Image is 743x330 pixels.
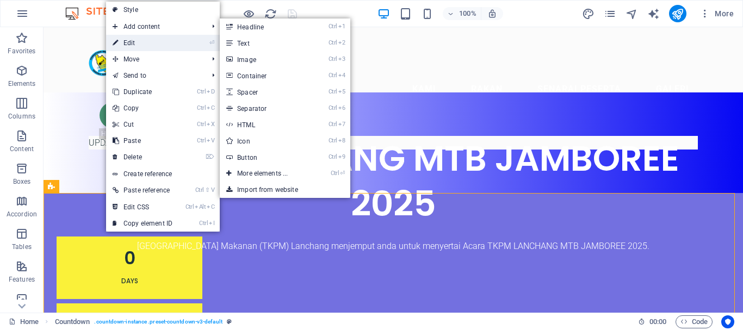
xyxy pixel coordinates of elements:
i: Ctrl [329,39,337,46]
a: CtrlAltCEdit CSS [106,199,179,215]
i: V [207,137,214,144]
i: Ctrl [329,72,337,79]
i: Ctrl [197,137,206,144]
span: . countdown-instance .preset-countdown-v3-default [94,315,222,328]
a: Ctrl7HTML [220,116,309,133]
span: More [699,8,734,19]
nav: breadcrumb [55,315,232,328]
p: Content [10,145,34,153]
a: Ctrl9Button [220,149,309,165]
i: C [207,104,214,111]
a: Style [106,2,220,18]
a: CtrlXCut [106,116,179,133]
i: Ctrl [331,170,339,177]
i: V [211,186,214,194]
i: ⇧ [205,186,210,194]
i: 2 [338,39,345,46]
button: 100% [443,7,481,20]
i: Ctrl [329,121,337,128]
span: : [657,317,659,326]
a: Ctrl4Container [220,67,309,84]
i: 3 [338,55,345,63]
span: Code [680,315,708,328]
button: pages [604,7,617,20]
i: X [207,121,214,128]
a: CtrlICopy element ID [106,215,179,232]
i: Ctrl [329,104,337,111]
a: CtrlVPaste [106,133,179,149]
button: More [695,5,738,22]
a: Click to cancel selection. Double-click to open Pages [9,315,39,328]
i: Ctrl [199,220,208,227]
i: 8 [338,137,345,144]
p: Columns [8,112,35,121]
a: Ctrl⏎More elements ... [220,165,309,182]
a: Ctrl3Image [220,51,309,67]
i: 5 [338,88,345,95]
a: Ctrl8Icon [220,133,309,149]
i: Ctrl [197,104,206,111]
a: Ctrl2Text [220,35,309,51]
a: Ctrl6Separator [220,100,309,116]
button: Code [676,315,713,328]
i: C [207,203,214,210]
i: Publish [671,8,684,20]
i: On resize automatically adjust zoom level to fit chosen device. [487,9,497,18]
a: ⌦Delete [106,149,179,165]
a: Send to [106,67,203,84]
i: 9 [338,153,345,160]
a: Ctrl5Spacer [220,84,309,100]
i: 1 [338,23,345,30]
i: Ctrl [329,153,337,160]
i: AI Writer [647,8,660,20]
span: Move [106,51,203,67]
a: Create reference [106,166,220,182]
button: reload [264,7,277,20]
i: Navigator [626,8,638,20]
p: Favorites [8,47,35,55]
i: Pages (Ctrl+Alt+S) [604,8,616,20]
i: Ctrl [329,88,337,95]
span: Add content [106,18,203,35]
a: ⏎Edit [106,35,179,51]
button: navigator [626,7,639,20]
i: Design (Ctrl+Alt+Y) [582,8,595,20]
i: Ctrl [197,88,206,95]
i: ⏎ [209,39,214,46]
i: ⌦ [206,153,214,160]
i: This element is a customizable preset [227,319,232,325]
i: Reload page [264,8,277,20]
span: Click to select. Double-click to edit [55,315,90,328]
a: CtrlCCopy [106,100,179,116]
a: Ctrl1Headline [220,18,309,35]
img: Editor Logo [63,7,144,20]
i: Ctrl [329,55,337,63]
i: I [209,220,214,227]
button: publish [669,5,686,22]
a: Import from website [220,182,350,198]
i: ⏎ [340,170,345,177]
i: Ctrl [185,203,194,210]
p: Boxes [13,177,31,186]
i: 7 [338,121,345,128]
i: 4 [338,72,345,79]
h6: 100% [459,7,476,20]
p: Features [9,275,35,284]
h6: Session time [638,315,667,328]
button: design [582,7,595,20]
i: 6 [338,104,345,111]
span: 00 00 [649,315,666,328]
i: Ctrl [195,186,204,194]
a: CtrlDDuplicate [106,84,179,100]
p: Elements [8,79,36,88]
p: Tables [12,242,32,251]
p: Accordion [7,210,37,219]
i: Alt [195,203,206,210]
i: Ctrl [329,23,337,30]
button: text_generator [647,7,660,20]
i: D [207,88,214,95]
i: Ctrl [197,121,206,128]
button: Usercentrics [721,315,734,328]
a: Ctrl⇧VPaste reference [106,182,179,198]
i: Ctrl [329,137,337,144]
